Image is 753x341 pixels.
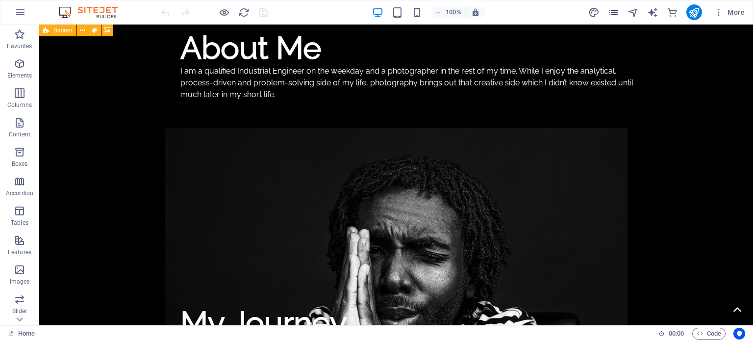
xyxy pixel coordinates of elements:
[218,6,230,18] button: Click here to leave preview mode and continue editing
[697,328,721,340] span: Code
[667,6,678,18] button: commerce
[446,6,461,18] h6: 100%
[471,8,480,17] i: On resize automatically adjust zoom level to fit chosen device.
[56,6,130,18] img: Editor Logo
[238,7,250,18] i: Reload page
[710,4,749,20] button: More
[9,131,30,138] p: Content
[733,328,745,340] button: Usercentrics
[6,189,33,197] p: Accordion
[669,328,684,340] span: 00 00
[588,7,600,18] i: Design (Ctrl+Alt+Y)
[8,248,31,256] p: Features
[647,6,659,18] button: text_generator
[53,27,73,33] span: Banner
[10,278,30,286] p: Images
[7,42,32,50] p: Favorites
[608,6,620,18] button: pages
[714,7,745,17] span: More
[658,328,684,340] h6: Session time
[7,72,32,79] p: Elements
[7,101,32,109] p: Columns
[238,6,250,18] button: reload
[692,328,726,340] button: Code
[647,7,658,18] i: AI Writer
[627,6,639,18] button: navigator
[686,4,702,20] button: publish
[667,7,678,18] i: Commerce
[8,328,35,340] a: Click to cancel selection. Double-click to open Pages
[12,160,28,168] p: Boxes
[676,330,677,337] span: :
[688,7,700,18] i: Publish
[627,7,639,18] i: Navigator
[431,6,466,18] button: 100%
[588,6,600,18] button: design
[11,219,28,227] p: Tables
[12,307,27,315] p: Slider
